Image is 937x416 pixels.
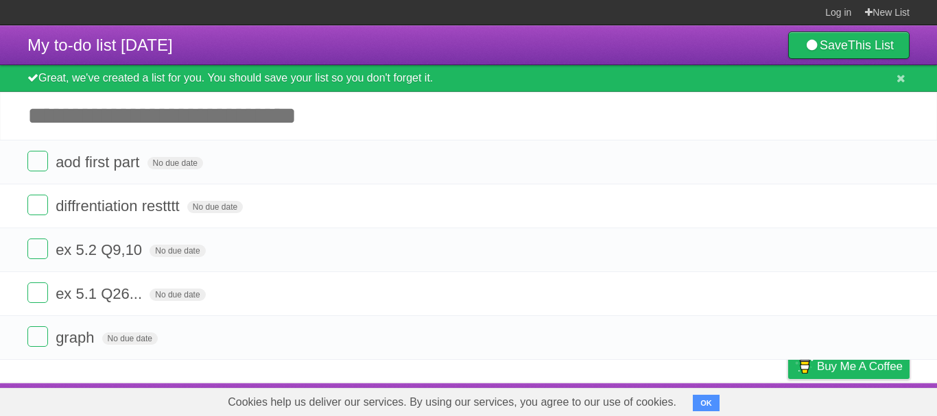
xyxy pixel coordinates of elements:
a: Developers [651,387,707,413]
span: No due date [102,332,158,345]
span: diffrentiation restttt [56,197,183,215]
span: My to-do list [DATE] [27,36,173,54]
label: Done [27,326,48,347]
span: No due date [150,245,205,257]
a: Privacy [770,387,806,413]
label: Done [27,151,48,171]
a: About [606,387,634,413]
b: This List [848,38,894,52]
span: No due date [147,157,203,169]
span: Cookies help us deliver our services. By using our services, you agree to our use of cookies. [214,389,690,416]
a: Terms [724,387,754,413]
span: No due date [187,201,243,213]
span: No due date [150,289,205,301]
span: aod first part [56,154,143,171]
span: ex 5.2 Q9,10 [56,241,145,258]
label: Done [27,282,48,303]
button: OK [693,395,720,411]
label: Done [27,195,48,215]
label: Done [27,238,48,259]
img: Buy me a coffee [795,354,814,378]
a: SaveThis List [788,32,910,59]
span: graph [56,329,97,346]
a: Suggest a feature [823,387,910,413]
span: Buy me a coffee [817,354,903,378]
a: Buy me a coffee [788,354,910,379]
span: ex 5.1 Q26... [56,285,145,302]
